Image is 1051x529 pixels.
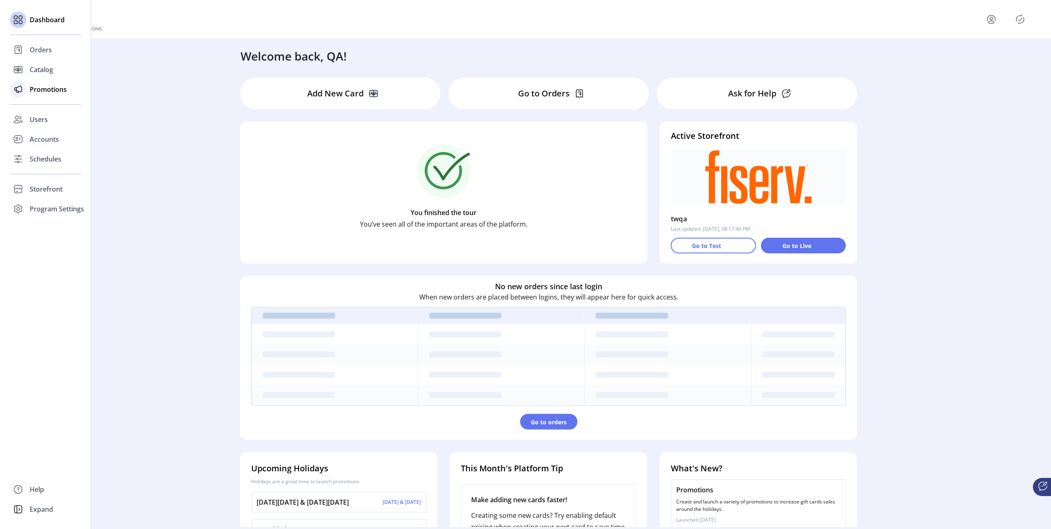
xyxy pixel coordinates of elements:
[30,154,61,164] span: Schedules
[30,15,65,25] span: Dashboard
[411,208,476,218] p: You finished the tour
[30,504,53,514] span: Expand
[30,45,52,55] span: Orders
[419,292,678,302] p: When new orders are placed between logins, they will appear here for quick access.
[461,462,636,475] h4: This Month's Platform Tip
[241,47,347,65] h3: Welcome back, QA!
[518,87,570,100] p: Go to Orders
[495,281,602,292] h6: No new orders since last login
[985,13,998,26] button: menu
[1014,13,1027,26] button: Publisher Panel
[728,87,776,100] p: Ask for Help
[676,485,841,495] p: Promotions
[531,417,567,426] span: Go to orders
[671,462,846,475] h4: What's New?
[30,184,63,194] span: Storefront
[30,134,59,144] span: Accounts
[30,84,67,94] span: Promotions
[676,498,841,513] p: Create and launch a variety of promotions to increase gift cards sales around the holidays.
[257,497,349,507] p: [DATE][DATE] & [DATE][DATE]
[671,130,846,142] h4: Active Storefront
[30,65,53,75] span: Catalog
[360,219,528,229] p: You’ve seen all of the important areas of the platform.
[383,499,421,506] p: [DATE] & [DATE]
[520,414,577,430] button: Go to orders
[671,225,750,233] p: Last updated: [DATE], 08:17:46 PM
[251,478,426,485] p: Holidays are a great time to launch promotions
[251,462,426,475] h4: Upcoming Holidays
[782,241,811,250] p: Go to Live
[30,204,84,214] span: Program Settings
[471,495,626,505] p: Make adding new cards faster!
[676,516,841,524] p: Launched [DATE]
[307,87,364,100] p: Add New Card
[671,212,687,225] p: twqa
[30,485,44,494] span: Help
[692,241,721,250] p: Go to Test
[30,115,48,124] span: Users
